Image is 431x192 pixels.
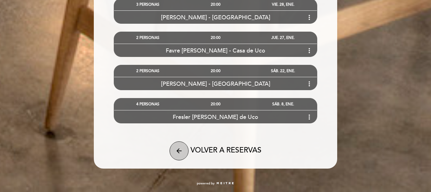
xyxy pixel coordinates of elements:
span: [PERSON_NAME] - [GEOGRAPHIC_DATA] [161,80,270,87]
span: Favre [PERSON_NAME] - Casa de Uco [166,47,265,54]
span: Fresler [PERSON_NAME] de Uco [173,114,258,121]
div: 20:00 [182,65,249,77]
i: more_vert [306,113,313,121]
div: JUE. 27, ENE. [249,32,317,44]
div: SÁB. 22, ENE. [249,65,317,77]
img: MEITRE [216,182,234,185]
button: arrow_back [170,141,189,160]
div: 4 PERSONAS [114,98,182,110]
div: 2 PERSONAS [114,32,182,44]
div: 2 PERSONAS [114,65,182,77]
span: VOLVER A RESERVAS [190,146,261,155]
div: SÁB. 8, ENE. [249,98,317,110]
a: powered by [197,181,234,186]
span: powered by [197,181,215,186]
span: [PERSON_NAME] - [GEOGRAPHIC_DATA] [161,14,270,21]
div: 20:00 [182,32,249,44]
i: more_vert [306,47,313,54]
div: 20:00 [182,98,249,110]
i: more_vert [306,14,313,21]
i: more_vert [306,80,313,88]
i: arrow_back [175,147,183,155]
